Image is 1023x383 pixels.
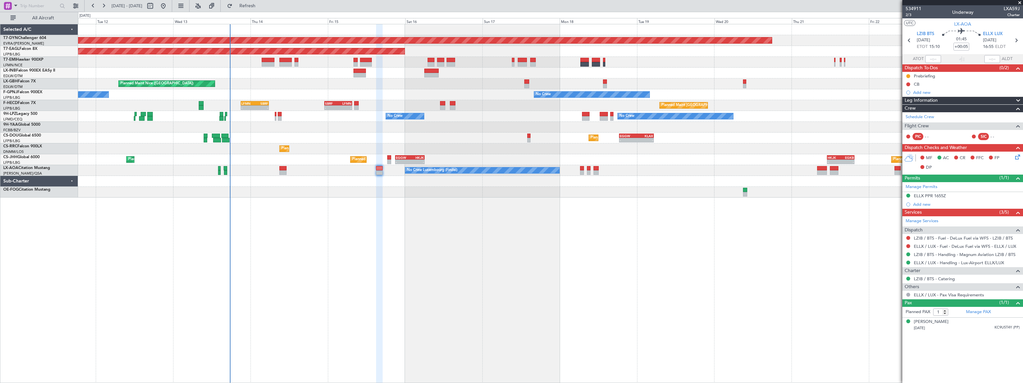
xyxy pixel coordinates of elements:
[906,5,921,12] span: 534911
[906,12,921,18] span: 2/3
[893,155,972,164] div: Planned Maint London ([GEOGRAPHIC_DATA])
[905,209,922,216] span: Services
[620,134,636,138] div: EGGW
[3,144,42,148] a: CS-RRCFalcon 900LX
[913,90,1020,95] div: Add new
[255,106,268,110] div: -
[3,84,23,89] a: EDLW/DTM
[3,117,22,122] a: LFMD/CEQ
[3,58,43,62] a: T7-EMIHawker 900XP
[3,112,37,116] a: 9H-LPZLegacy 500
[841,160,854,164] div: -
[914,292,984,298] a: ELLX / LUX - Pax Visa Requirements
[960,155,965,161] span: CR
[3,123,40,127] a: 9H-YAAGlobal 5000
[905,122,929,130] span: Flight Crew
[281,144,349,154] div: Planned Maint Lagos ([PERSON_NAME])
[483,18,560,24] div: Sun 17
[338,106,351,110] div: -
[828,156,841,160] div: HKJK
[173,18,251,24] div: Wed 13
[905,97,938,104] span: Leg Information
[111,3,142,9] span: [DATE] - [DATE]
[926,164,932,171] span: DP
[917,44,928,50] span: ETOT
[914,326,925,330] span: [DATE]
[3,101,36,105] a: F-HECDFalcon 7X
[3,144,17,148] span: CS-RRC
[905,175,920,182] span: Permits
[3,155,17,159] span: CS-JHH
[3,41,44,46] a: EVRA/[PERSON_NAME]
[994,325,1020,330] span: KC9U5T4Y (PP)
[251,18,328,24] div: Thu 14
[983,37,996,44] span: [DATE]
[396,160,410,164] div: -
[792,18,869,24] div: Thu 21
[905,64,938,72] span: Dispatch To-Dos
[255,101,268,105] div: SBRF
[999,209,1009,216] span: (3/5)
[325,101,338,105] div: SBRF
[976,155,984,161] span: FFC
[3,155,40,159] a: CS-JHHGlobal 6000
[905,105,916,112] span: Crew
[3,58,16,62] span: T7-EMI
[224,1,263,11] button: Refresh
[914,319,949,325] div: [PERSON_NAME]
[234,4,261,8] span: Refresh
[3,101,18,105] span: F-HECD
[3,123,18,127] span: 9H-YAA
[3,188,19,192] span: OE-FOG
[905,144,967,152] span: Dispatch Checks and Weather
[1004,5,1020,12] span: LXA59J
[338,101,351,105] div: LFMN
[995,44,1006,50] span: ELDT
[929,44,940,50] span: 15:10
[914,235,1013,241] a: LZIB / BTS - Fuel - DeLux Fuel via WFS - LZIB / BTS
[560,18,637,24] div: Mon 18
[405,18,483,24] div: Sat 16
[956,36,967,43] span: 01:45
[952,9,973,16] div: Underway
[914,81,919,87] div: CB
[999,64,1009,71] span: (0/2)
[352,155,455,164] div: Planned Maint [GEOGRAPHIC_DATA] ([GEOGRAPHIC_DATA])
[917,37,930,44] span: [DATE]
[3,36,18,40] span: T7-DYN
[966,309,991,315] a: Manage PAX
[388,111,403,121] div: No Crew
[905,226,923,234] span: Dispatch
[410,160,424,164] div: -
[914,73,935,79] div: Prebriefing
[828,160,841,164] div: -
[914,193,946,199] div: ELLX PPR 1655Z
[905,299,912,307] span: Pax
[914,276,955,282] a: LZIB / BTS - Catering
[914,260,1004,266] a: ELLX / LUX - Handling - Lux-Airport ELLX/LUX
[3,149,24,154] a: DNMM/LOS
[869,18,946,24] div: Fri 22
[241,106,255,110] div: -
[3,74,23,78] a: EDLW/DTM
[7,13,71,23] button: All Aircraft
[620,138,636,142] div: -
[1004,12,1020,18] span: Charter
[410,156,424,160] div: HKJK
[3,166,50,170] a: LX-AOACitation Mustang
[619,111,634,121] div: No Crew
[994,155,999,161] span: FP
[904,20,915,26] button: UTC
[3,166,18,170] span: LX-AOA
[20,1,58,11] input: Trip Number
[983,44,993,50] span: 16:55
[841,156,854,160] div: EGKB
[325,106,338,110] div: -
[636,134,653,138] div: KLAX
[661,100,765,110] div: Planned Maint [GEOGRAPHIC_DATA] ([GEOGRAPHIC_DATA])
[914,244,1016,249] a: ELLX / LUX - Fuel - DeLux Fuel via WFS - ELLX / LUX
[913,133,923,140] div: PIC
[637,18,714,24] div: Tue 19
[3,188,50,192] a: OE-FOGCitation Mustang
[991,134,1005,139] div: - -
